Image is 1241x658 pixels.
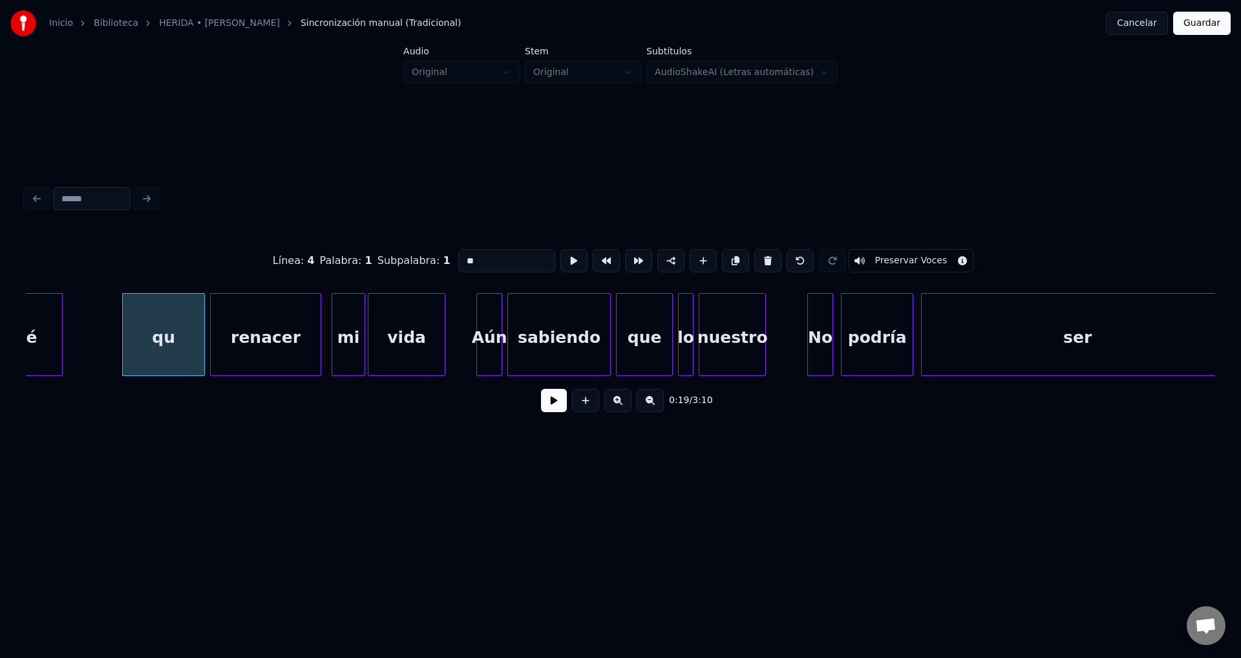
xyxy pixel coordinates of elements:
label: Stem [525,47,641,56]
label: Subtítulos [646,47,838,56]
span: 3:10 [692,394,712,407]
a: Inicio [49,17,73,30]
div: Palabra : [320,253,372,269]
button: Cancelar [1106,12,1168,35]
nav: breadcrumb [49,17,461,30]
span: 1 [443,254,450,267]
button: Toggle [849,249,974,272]
span: 1 [365,254,372,267]
div: Línea : [273,253,315,269]
span: 0:19 [669,394,689,407]
span: 4 [307,254,314,267]
span: Sincronización manual (Tradicional) [301,17,461,30]
div: Chat abierto [1187,606,1225,645]
a: HERIDA • [PERSON_NAME] [159,17,280,30]
div: Subpalabra : [377,253,451,269]
div: / [669,394,700,407]
a: Biblioteca [94,17,138,30]
button: Guardar [1173,12,1231,35]
img: youka [10,10,36,36]
label: Audio [403,47,520,56]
